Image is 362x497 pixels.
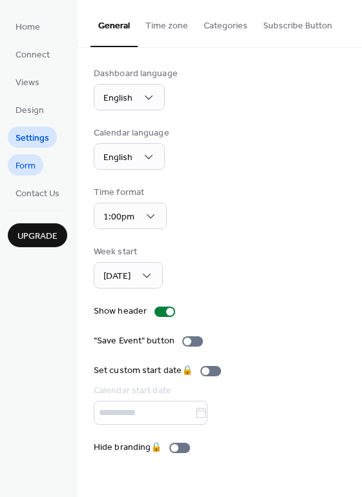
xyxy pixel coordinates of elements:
[8,15,48,37] a: Home
[94,245,160,259] div: Week start
[16,132,49,145] span: Settings
[103,90,133,107] span: English
[16,48,50,62] span: Connect
[16,76,39,90] span: Views
[94,127,169,140] div: Calendar language
[17,230,58,243] span: Upgrade
[8,127,57,148] a: Settings
[103,208,134,226] span: 1:00pm
[94,305,147,318] div: Show header
[103,149,133,167] span: English
[8,223,67,247] button: Upgrade
[94,334,175,348] div: "Save Event" button
[16,187,59,201] span: Contact Us
[8,99,52,120] a: Design
[8,43,58,65] a: Connect
[103,268,131,285] span: [DATE]
[8,182,67,203] a: Contact Us
[16,159,36,173] span: Form
[8,71,47,92] a: Views
[8,154,43,176] a: Form
[16,21,40,34] span: Home
[94,186,164,199] div: Time format
[94,67,178,81] div: Dashboard language
[16,104,44,117] span: Design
